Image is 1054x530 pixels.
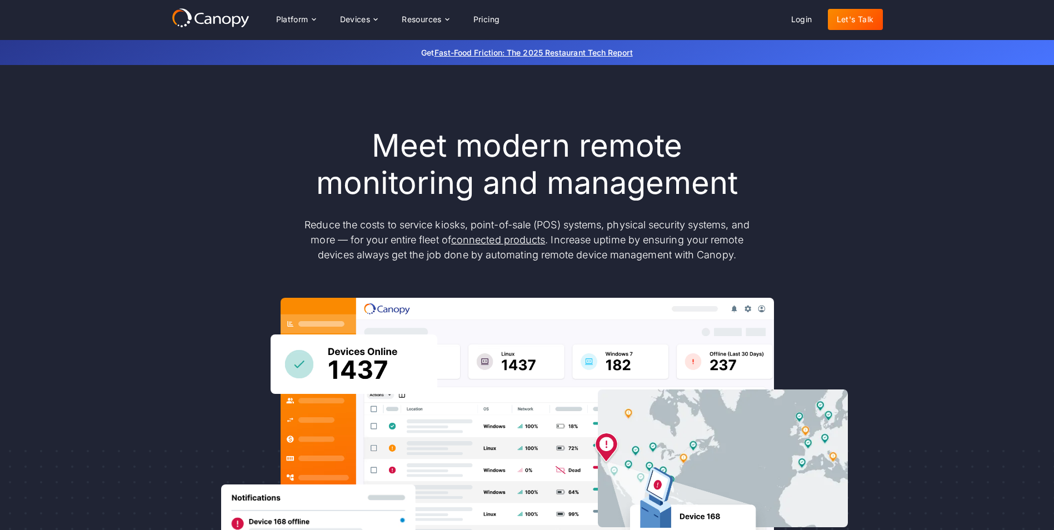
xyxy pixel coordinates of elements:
[828,9,883,30] a: Let's Talk
[393,8,457,31] div: Resources
[451,234,545,246] a: connected products
[294,127,761,202] h1: Meet modern remote monitoring and management
[402,16,442,23] div: Resources
[255,47,800,58] p: Get
[271,334,437,394] img: Canopy sees how many devices are online
[331,8,387,31] div: Devices
[340,16,371,23] div: Devices
[434,48,633,57] a: Fast-Food Friction: The 2025 Restaurant Tech Report
[464,9,509,30] a: Pricing
[276,16,308,23] div: Platform
[294,217,761,262] p: Reduce the costs to service kiosks, point-of-sale (POS) systems, physical security systems, and m...
[782,9,821,30] a: Login
[267,8,324,31] div: Platform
